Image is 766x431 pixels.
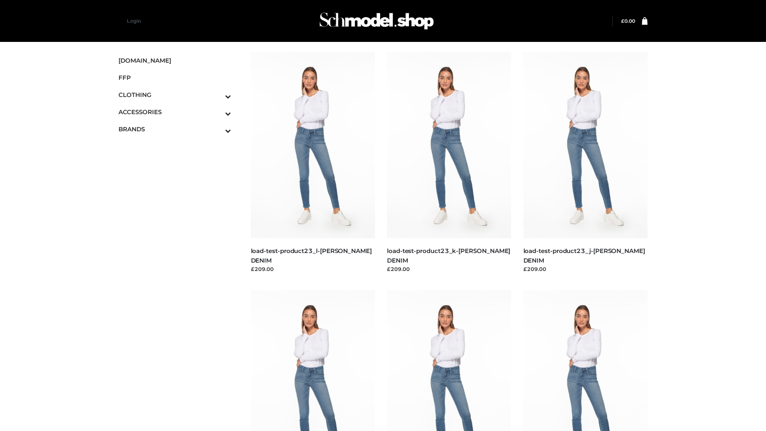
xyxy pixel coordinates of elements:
a: [DOMAIN_NAME] [118,52,231,69]
span: FFP [118,73,231,82]
div: £209.00 [523,265,648,273]
a: BRANDSToggle Submenu [118,121,231,138]
span: ACCESSORIES [118,107,231,117]
span: £ [621,18,624,24]
span: CLOTHING [118,90,231,99]
bdi: 0.00 [621,18,635,24]
a: FFP [118,69,231,86]
button: Toggle Submenu [203,86,231,103]
img: Schmodel Admin 964 [317,5,436,37]
a: £0.00 [621,18,635,24]
a: load-test-product23_k-[PERSON_NAME] DENIM [387,247,510,264]
a: CLOTHINGToggle Submenu [118,86,231,103]
a: load-test-product23_j-[PERSON_NAME] DENIM [523,247,645,264]
a: Login [127,18,141,24]
div: £209.00 [251,265,375,273]
button: Toggle Submenu [203,121,231,138]
span: BRANDS [118,125,231,134]
a: load-test-product23_l-[PERSON_NAME] DENIM [251,247,372,264]
button: Toggle Submenu [203,103,231,121]
a: ACCESSORIESToggle Submenu [118,103,231,121]
span: [DOMAIN_NAME] [118,56,231,65]
div: £209.00 [387,265,511,273]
